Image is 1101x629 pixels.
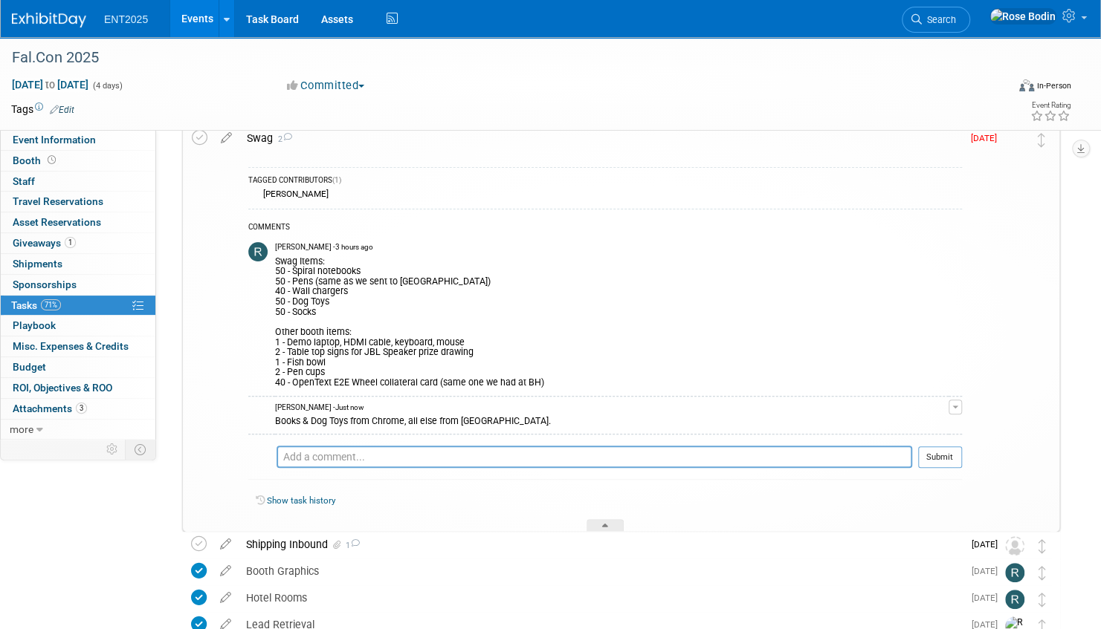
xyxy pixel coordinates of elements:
span: Misc. Expenses & Credits [13,340,129,352]
span: Budget [13,361,46,373]
span: Asset Reservations [13,216,101,228]
img: Rose Bodin [989,8,1056,25]
div: Swag Items: 50 - Spiral notebooks 50 - Pens (same as we sent to [GEOGRAPHIC_DATA]) 40 - Wall char... [275,253,949,388]
button: Submit [918,446,962,469]
span: [DATE] [972,593,1005,603]
td: Personalize Event Tab Strip [100,440,126,459]
span: Playbook [13,319,56,331]
img: Rose Bodin [248,403,268,422]
i: Move task [1039,566,1046,580]
a: Budget [1,357,155,377]
img: Randy McDonald [248,242,268,261]
img: Rose Bodin [1004,130,1024,149]
i: Move task [1039,539,1046,553]
img: Randy McDonald [1005,590,1024,609]
a: Asset Reservations [1,212,155,232]
img: Unassigned [1005,536,1024,555]
div: In-Person [1036,80,1071,91]
span: (1) [332,176,341,184]
span: Booth not reserved yet [45,154,59,166]
i: Move task [1039,593,1046,607]
span: ENT2025 [104,13,148,25]
a: edit [213,131,239,145]
span: Event Information [13,134,96,146]
a: more [1,420,155,440]
td: Toggle Event Tabs [126,440,156,459]
div: Fal.Con 2025 [7,45,981,71]
a: ROI, Objectives & ROO [1,378,155,398]
a: Show task history [267,495,335,506]
a: Playbook [1,316,155,336]
div: Booth Graphics [239,558,963,584]
a: Search [902,7,970,33]
i: Move task [1038,133,1045,147]
span: 1 [65,237,76,248]
div: Shipping Inbound [239,532,963,557]
div: Swag [239,126,962,151]
span: Booth [13,154,59,166]
div: Event Format [913,77,1071,100]
span: Search [922,14,956,25]
div: Hotel Rooms [239,585,963,610]
a: Tasks71% [1,296,155,316]
span: [DATE] [971,133,1004,143]
img: ExhibitDay [12,13,86,27]
span: to [43,79,57,91]
a: edit [213,538,239,551]
a: Attachments3 [1,399,155,419]
span: [PERSON_NAME] - Just now [275,403,364,413]
a: Travel Reservations [1,192,155,212]
div: Books & Dog Toys from Chrome, all else from [GEOGRAPHIC_DATA]. [275,413,949,427]
span: [DATE] [972,539,1005,550]
span: Tasks [11,299,61,311]
div: TAGGED CONTRIBUTORS [248,175,962,188]
a: Sponsorships [1,275,155,295]
a: Staff [1,172,155,192]
button: Committed [282,78,370,94]
span: [DATE] [DATE] [11,78,89,91]
span: Staff [13,175,35,187]
span: 2 [273,134,292,144]
a: edit [213,591,239,604]
img: Format-Inperson.png [1019,79,1034,91]
span: 3 [76,403,87,414]
span: Shipments [13,258,62,270]
a: Giveaways1 [1,233,155,253]
span: 1 [343,541,360,550]
img: Rose Bodin [248,446,269,467]
div: Event Rating [1030,102,1071,109]
span: Sponsorships [13,278,77,290]
span: 71% [41,299,61,310]
a: Misc. Expenses & Credits [1,336,155,356]
span: Attachments [13,403,87,414]
span: [DATE] [972,566,1005,576]
span: Giveaways [13,237,76,249]
span: ROI, Objectives & ROO [13,382,112,394]
a: edit [213,564,239,578]
span: [PERSON_NAME] - 3 hours ago [275,242,373,252]
td: Tags [11,102,74,117]
span: more [10,423,33,435]
a: Edit [50,105,74,115]
img: Randy McDonald [1005,563,1024,582]
div: COMMENTS [248,221,962,236]
a: Booth [1,151,155,171]
a: Shipments [1,254,155,274]
span: Travel Reservations [13,195,103,207]
span: (4 days) [91,81,123,91]
a: Event Information [1,130,155,150]
div: [PERSON_NAME] [259,189,329,199]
